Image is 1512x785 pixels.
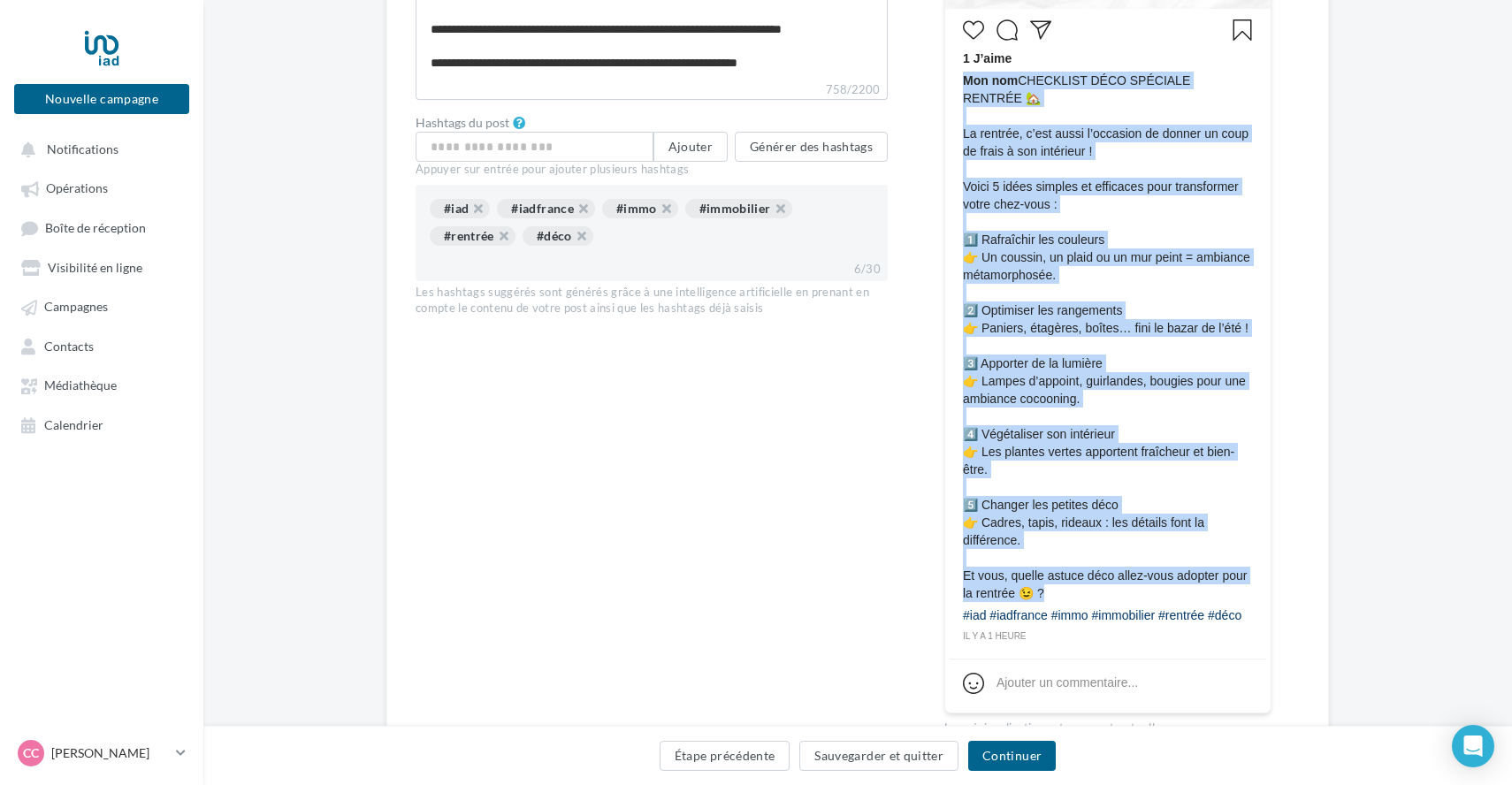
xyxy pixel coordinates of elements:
[51,744,169,762] p: [PERSON_NAME]
[416,162,888,178] div: Appuyer sur entrée pour ajouter plusieurs hashtags
[963,73,1018,88] span: Mon nom
[11,171,193,203] a: Opérations
[847,258,888,281] div: 6/30
[11,408,193,440] a: Calendrier
[602,199,678,218] div: #immo
[23,744,39,762] span: CC
[963,72,1253,602] span: CHECKLIST DÉCO SPÉCIALE RENTRÉE 🏡 La rentrée, c’est aussi l’occasion de donner un coup de frais à...
[1030,19,1051,41] svg: Partager la publication
[799,741,958,771] button: Sauvegarder et quitter
[11,369,193,400] a: Médiathèque
[44,417,103,432] span: Calendrier
[416,117,509,129] label: Hashtags du post
[11,330,193,362] a: Contacts
[14,736,189,770] a: CC [PERSON_NAME]
[14,84,189,114] button: Nouvelle campagne
[523,226,593,246] div: #déco
[44,300,108,315] span: Campagnes
[497,199,595,218] div: #iadfrance
[46,181,108,196] span: Opérations
[44,378,117,393] span: Médiathèque
[944,713,1271,736] div: La prévisualisation est non-contractuelle
[430,199,490,218] div: #iad
[1452,725,1494,767] div: Open Intercom Messenger
[11,251,193,283] a: Visibilité en ligne
[660,741,790,771] button: Étape précédente
[963,50,1253,72] div: 1 J’aime
[997,19,1018,41] svg: Commenter
[48,260,142,275] span: Visibilité en ligne
[44,339,94,354] span: Contacts
[47,141,118,156] span: Notifications
[735,132,888,162] button: Générer des hashtags
[963,19,984,41] svg: J’aime
[997,674,1138,691] div: Ajouter un commentaire...
[963,606,1241,629] div: #iad #iadfrance #immo #immobilier #rentrée #déco
[963,629,1253,644] div: il y a 1 heure
[430,226,515,246] div: #rentrée
[416,285,888,316] div: Les hashtags suggérés sont générés grâce à une intelligence artificielle en prenant en compte le ...
[685,199,792,218] div: #immobilier
[416,80,888,100] label: 758/2200
[11,133,186,164] button: Notifications
[653,132,728,162] button: Ajouter
[45,220,146,235] span: Boîte de réception
[11,211,193,244] a: Boîte de réception
[963,673,984,694] svg: Emoji
[11,290,193,322] a: Campagnes
[968,741,1056,771] button: Continuer
[1232,19,1253,41] svg: Enregistrer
